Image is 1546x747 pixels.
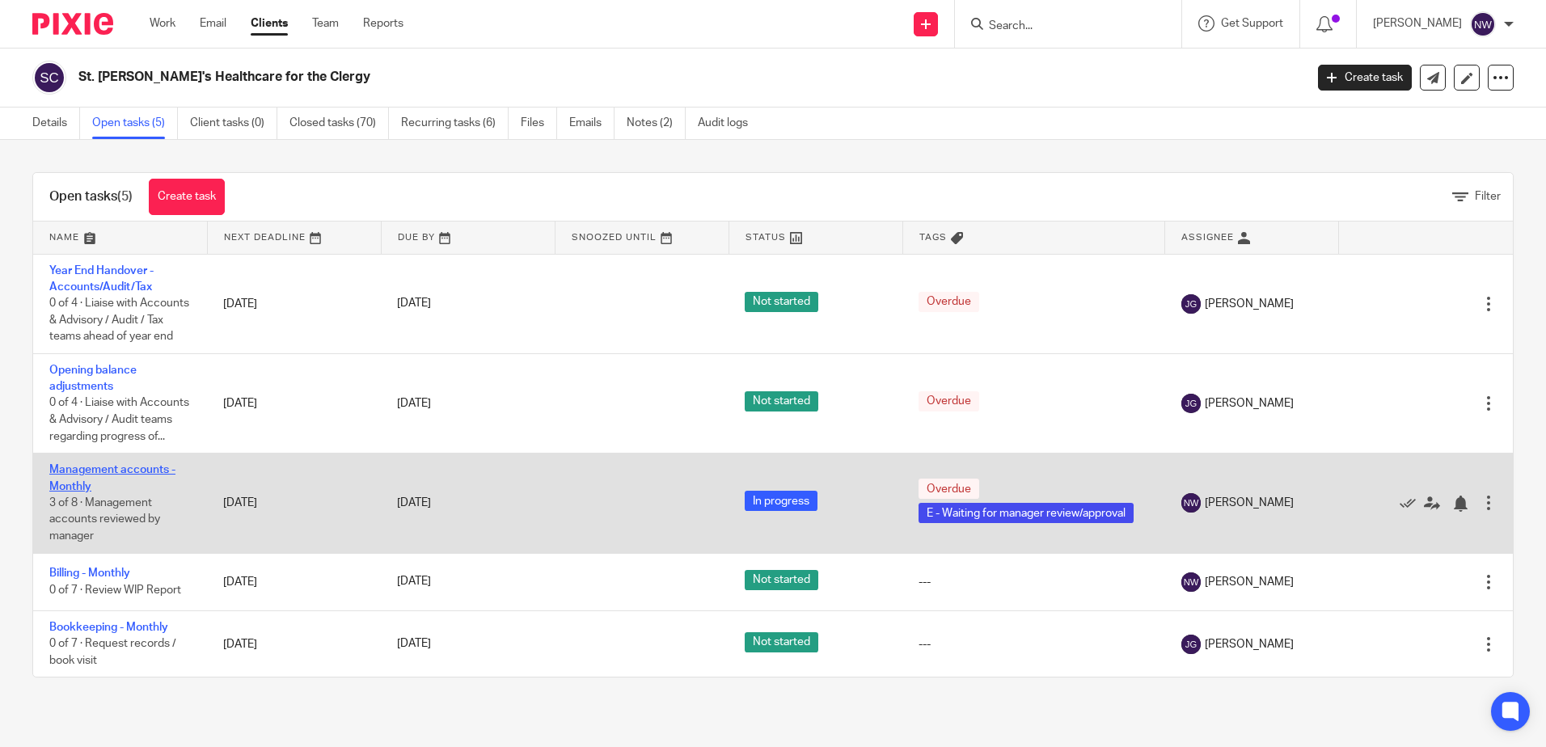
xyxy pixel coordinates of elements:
span: [DATE] [397,576,431,588]
img: svg%3E [1181,294,1201,314]
span: [PERSON_NAME] [1205,395,1294,411]
span: [PERSON_NAME] [1205,574,1294,590]
a: Bookkeeping - Monthly [49,622,168,633]
a: Open tasks (5) [92,108,178,139]
span: Get Support [1221,18,1283,29]
td: [DATE] [207,454,381,553]
span: (5) [117,190,133,203]
span: 0 of 7 · Request records / book visit [49,639,176,667]
span: 0 of 7 · Review WIP Report [49,585,181,596]
a: Recurring tasks (6) [401,108,509,139]
span: Overdue [919,479,979,499]
input: Search [987,19,1133,34]
a: Reports [363,15,403,32]
a: Clients [251,15,288,32]
span: [PERSON_NAME] [1205,636,1294,652]
span: E - Waiting for manager review/approval [919,503,1134,523]
img: svg%3E [1470,11,1496,37]
a: Create task [1318,65,1412,91]
span: Tags [919,233,947,242]
img: svg%3E [1181,635,1201,654]
h1: Open tasks [49,188,133,205]
img: svg%3E [1181,493,1201,513]
a: Closed tasks (70) [289,108,389,139]
p: [PERSON_NAME] [1373,15,1462,32]
td: [DATE] [207,353,381,453]
span: Filter [1475,191,1501,202]
span: 0 of 4 · Liaise with Accounts & Advisory / Audit / Tax teams ahead of year end [49,298,189,342]
a: Management accounts - Monthly [49,464,175,492]
td: [DATE] [207,254,381,353]
a: Emails [569,108,615,139]
a: Notes (2) [627,108,686,139]
h2: St. [PERSON_NAME]'s Healthcare for the Clergy [78,69,1050,86]
img: svg%3E [1181,394,1201,413]
span: [PERSON_NAME] [1205,296,1294,312]
span: 3 of 8 · Management accounts reviewed by manager [49,497,160,542]
span: [DATE] [397,497,431,509]
span: Overdue [919,391,979,411]
a: Files [521,108,557,139]
span: Overdue [919,292,979,312]
span: Not started [745,570,818,590]
a: Client tasks (0) [190,108,277,139]
a: Work [150,15,175,32]
span: Snoozed Until [572,233,657,242]
td: [DATE] [207,553,381,610]
td: [DATE] [207,611,381,677]
a: Mark as done [1400,495,1424,511]
span: Status [746,233,786,242]
a: Email [200,15,226,32]
div: --- [919,636,1149,652]
a: Opening balance adjustments [49,365,137,392]
a: Year End Handover - Accounts/Audit/Tax [49,265,154,293]
span: [DATE] [397,298,431,310]
span: Not started [745,632,818,652]
img: Pixie [32,13,113,35]
span: [PERSON_NAME] [1205,495,1294,511]
a: Details [32,108,80,139]
span: [DATE] [397,639,431,650]
span: Not started [745,391,818,411]
span: 0 of 4 · Liaise with Accounts & Advisory / Audit teams regarding progress of... [49,398,189,442]
span: Not started [745,292,818,312]
a: Billing - Monthly [49,568,130,579]
img: svg%3E [32,61,66,95]
div: --- [919,574,1149,590]
a: Audit logs [698,108,760,139]
span: [DATE] [397,398,431,409]
span: In progress [745,491,817,511]
a: Team [312,15,339,32]
img: svg%3E [1181,572,1201,592]
a: Create task [149,179,225,215]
